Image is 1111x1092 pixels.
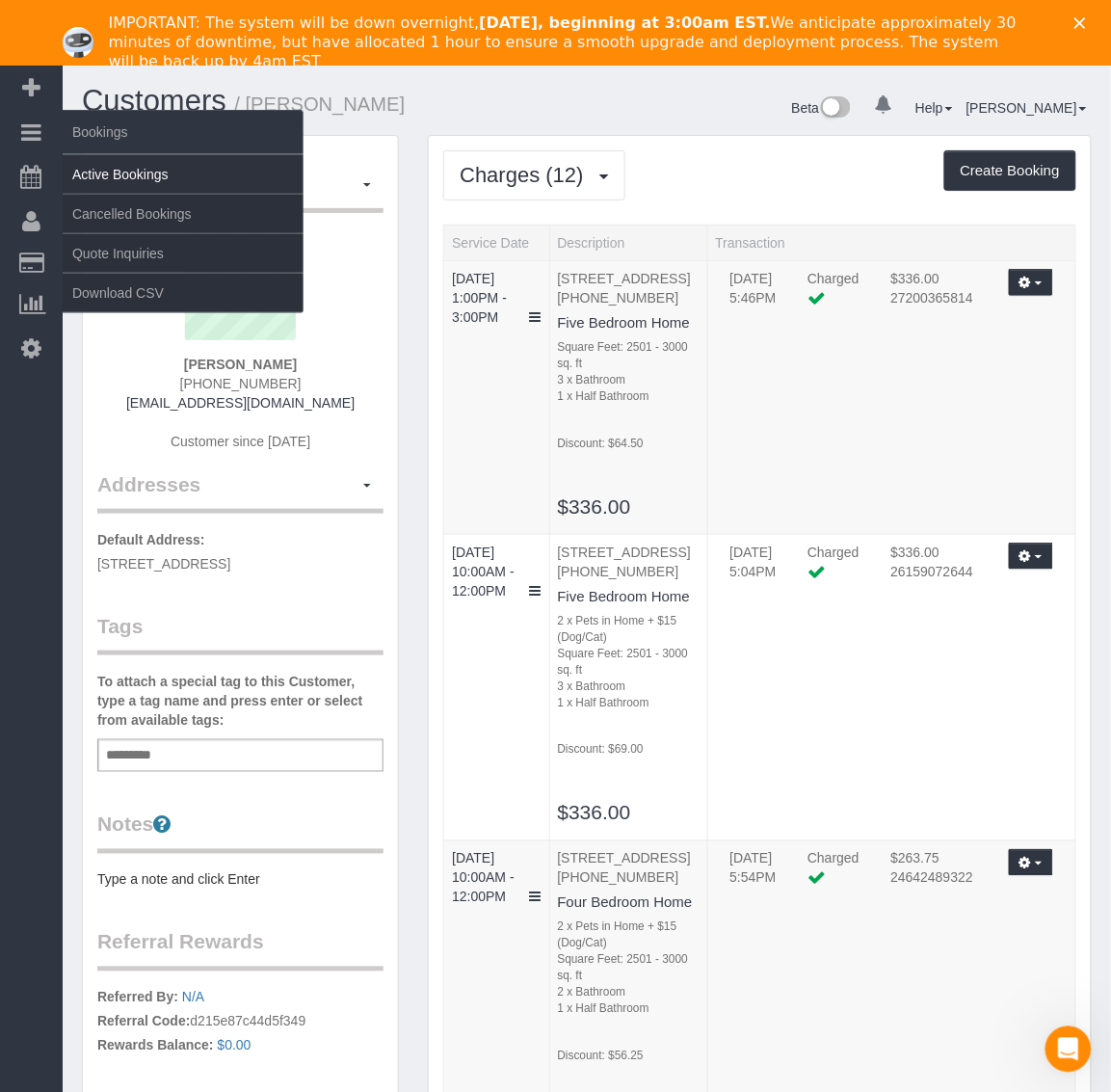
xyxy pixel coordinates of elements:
[97,1012,190,1031] label: Referral Code:
[63,110,304,154] span: Bookings
[63,274,304,312] a: Download CSV
[558,743,644,757] small: Discount: $69.00
[63,155,304,194] a: Active Bookings
[109,13,1018,71] div: IMPORTANT: The system will be down overnight, We anticipate approximately 30 minutes of downtime,...
[558,646,700,679] div: Square Feet: 2501 - 3000 sq. ft
[558,315,700,332] h4: Five Bedroom Home
[707,534,1075,840] td: Transaction
[792,100,852,116] a: Beta
[97,988,384,1060] p: d215e87c44d5f349
[97,811,384,854] legend: Notes
[558,895,700,912] h4: Four Bedroom Home
[876,543,990,600] td: Charge Amount, Transaction Id
[716,543,794,600] td: Charged Date
[97,612,384,655] legend: Tags
[819,96,851,121] img: New interface
[558,372,700,388] div: 3 x Bathroom
[915,100,953,116] a: Help
[876,269,990,327] td: Charge Amount, Transaction Id
[707,260,1075,534] td: Transaction
[180,376,302,391] span: [PHONE_NUMBER]
[944,150,1076,191] button: Create Booking
[63,195,304,233] a: Cancelled Bookings
[558,269,700,307] p: [STREET_ADDRESS] [PHONE_NUMBER]
[97,988,178,1007] label: Referred By:
[97,928,384,972] legend: Referral Rewards
[97,530,205,549] label: Default Address:
[182,990,204,1005] a: N/A
[558,919,700,952] div: 2 x Pets in Home + $15 (Dog/Cat)
[558,543,700,581] p: [STREET_ADDRESS] [PHONE_NUMBER]
[793,269,876,327] td: Charge Label
[558,802,631,824] a: $336.00
[460,163,593,187] span: Charges (12)
[452,851,515,905] a: [DATE] 10:00AM - 12:00PM
[558,495,631,518] a: $336.00
[63,27,93,58] img: Profile image for Ellie
[444,260,549,534] td: Service Date
[793,849,876,907] td: Charge Label
[97,672,384,730] label: To attach a special tag to this Customer, type a tag name and press enter or select from availabl...
[558,985,700,1001] div: 2 x Bathroom
[549,534,707,840] td: Description
[452,545,515,599] a: [DATE] 10:00AM - 12:00PM
[716,849,794,907] td: Charged Date
[235,93,406,115] small: / [PERSON_NAME]
[558,952,700,985] div: Square Feet: 2501 - 3000 sq. ft
[443,150,625,200] button: Charges (12)
[793,543,876,600] td: Charge Label
[63,154,304,313] ul: Bookings
[63,234,304,273] a: Quote Inquiries
[876,849,990,907] td: Charge Amount, Transaction Id
[1074,17,1094,29] div: Close
[558,695,700,711] div: 1 x Half Bathroom
[82,84,226,118] a: Customers
[707,225,1075,260] th: Transaction
[558,339,700,372] div: Square Feet: 2501 - 3000 sq. ft
[1045,1026,1092,1073] iframe: Intercom live chat
[558,613,700,646] div: 2 x Pets in Home + $15 (Dog/Cat)
[558,388,700,405] div: 1 x Half Bathroom
[452,271,507,325] a: [DATE] 1:00PM - 3:00PM
[184,357,297,372] strong: [PERSON_NAME]
[558,589,700,605] h4: Five Bedroom Home
[549,260,707,534] td: Description
[558,679,700,695] div: 3 x Bathroom
[558,1050,644,1063] small: Discount: $56.25
[558,437,644,450] small: Discount: $64.50
[716,269,794,327] td: Charged Date
[479,13,770,32] b: [DATE], beginning at 3:00am EST.
[444,225,549,260] th: Service Date
[966,100,1087,116] a: [PERSON_NAME]
[97,1036,214,1055] label: Rewards Balance:
[97,870,384,890] pre: Type a note and click Enter
[218,1038,251,1053] a: $0.00
[558,849,700,888] p: [STREET_ADDRESS] [PHONE_NUMBER]
[444,534,549,840] td: Service Date
[171,434,310,449] span: Customer since [DATE]
[97,556,230,572] span: [STREET_ADDRESS]
[549,225,707,260] th: Description
[126,395,355,411] a: [EMAIL_ADDRESS][DOMAIN_NAME]
[558,1001,700,1018] div: 1 x Half Bathroom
